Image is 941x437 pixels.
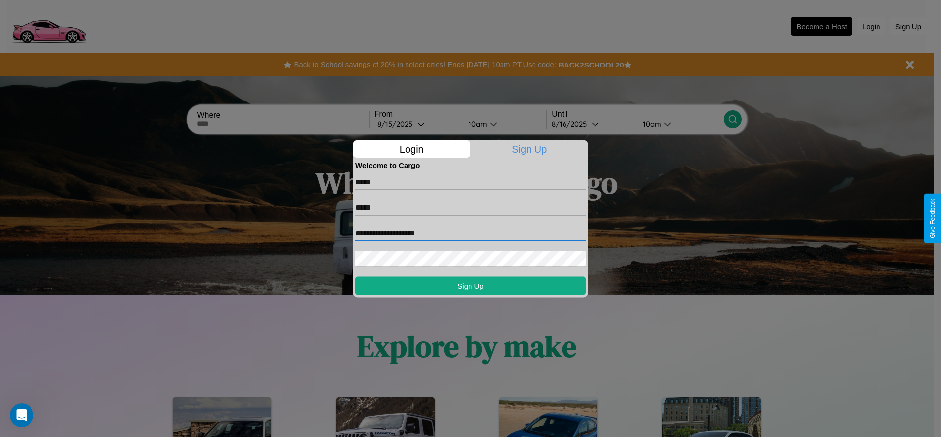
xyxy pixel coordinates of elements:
[929,199,936,238] div: Give Feedback
[471,140,589,158] p: Sign Up
[355,161,586,169] h4: Welcome to Cargo
[355,276,586,295] button: Sign Up
[10,403,33,427] iframe: Intercom live chat
[353,140,470,158] p: Login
